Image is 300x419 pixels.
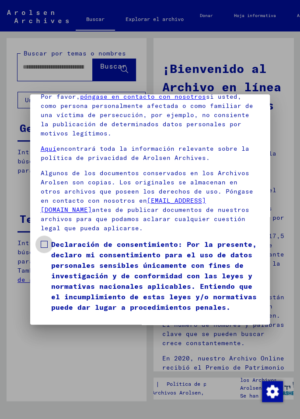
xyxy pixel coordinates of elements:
a: Aquí [41,145,56,152]
font: Declaración de consentimiento: Por la presente, declaro mi consentimiento para el uso de datos pe... [51,240,257,312]
font: Algunos de los documentos conservados en los Archivos Arolsen son copias. Los originales se almac... [41,169,253,204]
div: Cambiar el consentimiento [262,381,283,402]
a: póngase en contacto con nosotros [80,93,206,100]
img: Cambiar el consentimiento [262,381,283,402]
font: encontrará toda la información relevante sobre la política de privacidad de Arolsen Archives. [41,145,249,162]
a: [EMAIL_ADDRESS][DOMAIN_NAME] [41,197,206,214]
font: Por favor, [41,93,80,100]
font: si usted, como persona personalmente afectada o como familiar de una víctima de persecución, por ... [41,93,253,137]
font: antes de publicar documentos de nuestros archivos para que podamos aclarar cualquier cuestión leg... [41,206,249,232]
